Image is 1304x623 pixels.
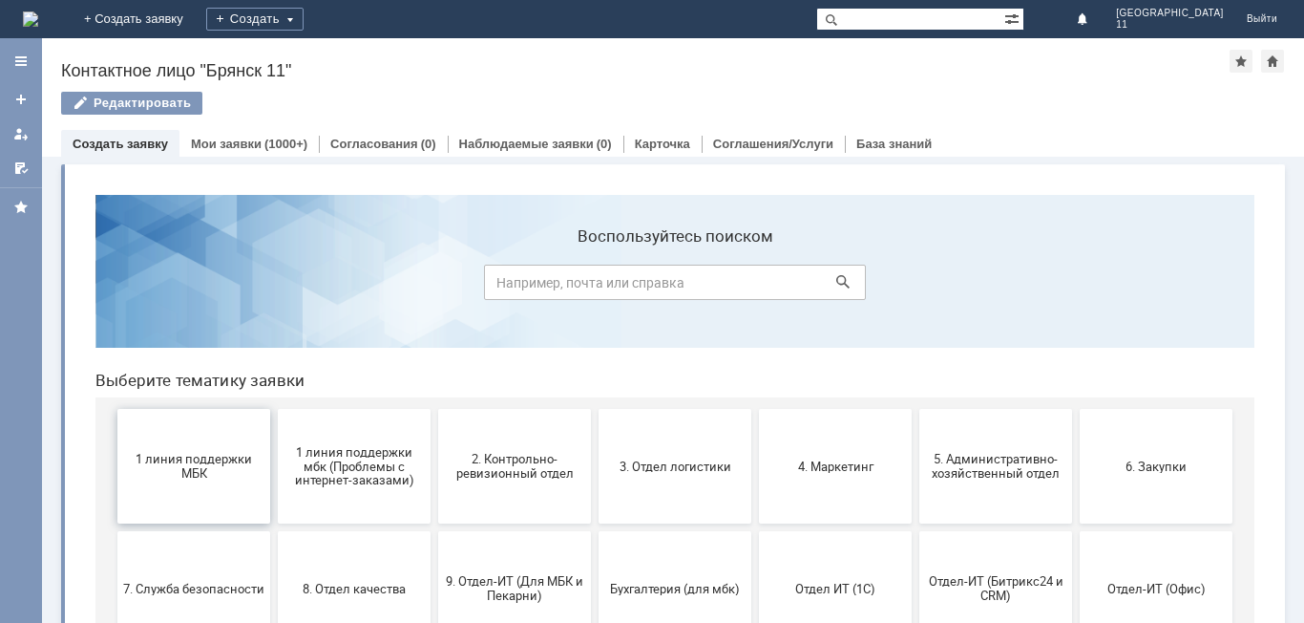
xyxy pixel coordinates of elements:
span: 2. Контрольно-ревизионный отдел [364,272,505,301]
span: 8. Отдел качества [203,401,345,416]
span: 6. Закупки [1005,279,1146,293]
button: Франчайзинг [198,474,350,589]
label: Воспользуйтесь поиском [404,47,786,66]
button: 6. Закупки [999,229,1152,344]
button: Отдел ИТ (1С) [679,352,831,466]
div: (0) [597,137,612,151]
div: Добавить в избранное [1230,50,1252,73]
button: Отдел-ИТ (Битрикс24 и CRM) [839,352,992,466]
button: 7. Служба безопасности [37,352,190,466]
span: 3. Отдел логистики [524,279,665,293]
span: Франчайзинг [203,524,345,538]
button: 9. Отдел-ИТ (Для МБК и Пекарни) [358,352,511,466]
button: 3. Отдел логистики [518,229,671,344]
button: 5. Административно-хозяйственный отдел [839,229,992,344]
span: [GEOGRAPHIC_DATA] [1116,8,1224,19]
span: 1 линия поддержки МБК [43,272,184,301]
a: Перейти на домашнюю страницу [23,11,38,27]
button: Финансовый отдел [37,474,190,589]
button: Отдел-ИТ (Офис) [999,352,1152,466]
button: Это соглашение не активно! [358,474,511,589]
div: Контактное лицо "Брянск 11" [61,61,1230,80]
button: 8. Отдел качества [198,352,350,466]
a: Мои заявки [6,118,36,149]
span: 11 [1116,19,1224,31]
a: Создать заявку [6,84,36,115]
div: (1000+) [264,137,307,151]
a: Мои заявки [191,137,262,151]
input: Например, почта или справка [404,85,786,120]
span: 5. Административно-хозяйственный отдел [845,272,986,301]
button: 2. Контрольно-ревизионный отдел [358,229,511,344]
img: logo [23,11,38,27]
a: Карточка [635,137,690,151]
span: 1 линия поддержки мбк (Проблемы с интернет-заказами) [203,265,345,308]
button: Бухгалтерия (для мбк) [518,352,671,466]
a: База знаний [856,137,932,151]
div: Создать [206,8,304,31]
button: не актуален [679,474,831,589]
div: (0) [421,137,436,151]
span: Отдел-ИТ (Битрикс24 и CRM) [845,395,986,423]
button: [PERSON_NAME]. Услуги ИТ для МБК (оформляет L1) [518,474,671,589]
a: Наблюдаемые заявки [459,137,594,151]
span: Бухгалтерия (для мбк) [524,401,665,416]
span: [PERSON_NAME]. Услуги ИТ для МБК (оформляет L1) [524,509,665,552]
span: Это соглашение не активно! [364,517,505,546]
span: Отдел-ИТ (Офис) [1005,401,1146,416]
span: не актуален [684,524,826,538]
header: Выберите тематику заявки [15,191,1174,210]
a: Соглашения/Услуги [713,137,833,151]
span: 7. Служба безопасности [43,401,184,416]
span: 9. Отдел-ИТ (Для МБК и Пекарни) [364,395,505,423]
span: 4. Маркетинг [684,279,826,293]
button: 1 линия поддержки МБК [37,229,190,344]
button: 4. Маркетинг [679,229,831,344]
span: Финансовый отдел [43,524,184,538]
span: Расширенный поиск [1004,9,1023,27]
a: Создать заявку [73,137,168,151]
a: Согласования [330,137,418,151]
div: Сделать домашней страницей [1261,50,1284,73]
button: 1 линия поддержки мбк (Проблемы с интернет-заказами) [198,229,350,344]
a: Мои согласования [6,153,36,183]
span: Отдел ИТ (1С) [684,401,826,416]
